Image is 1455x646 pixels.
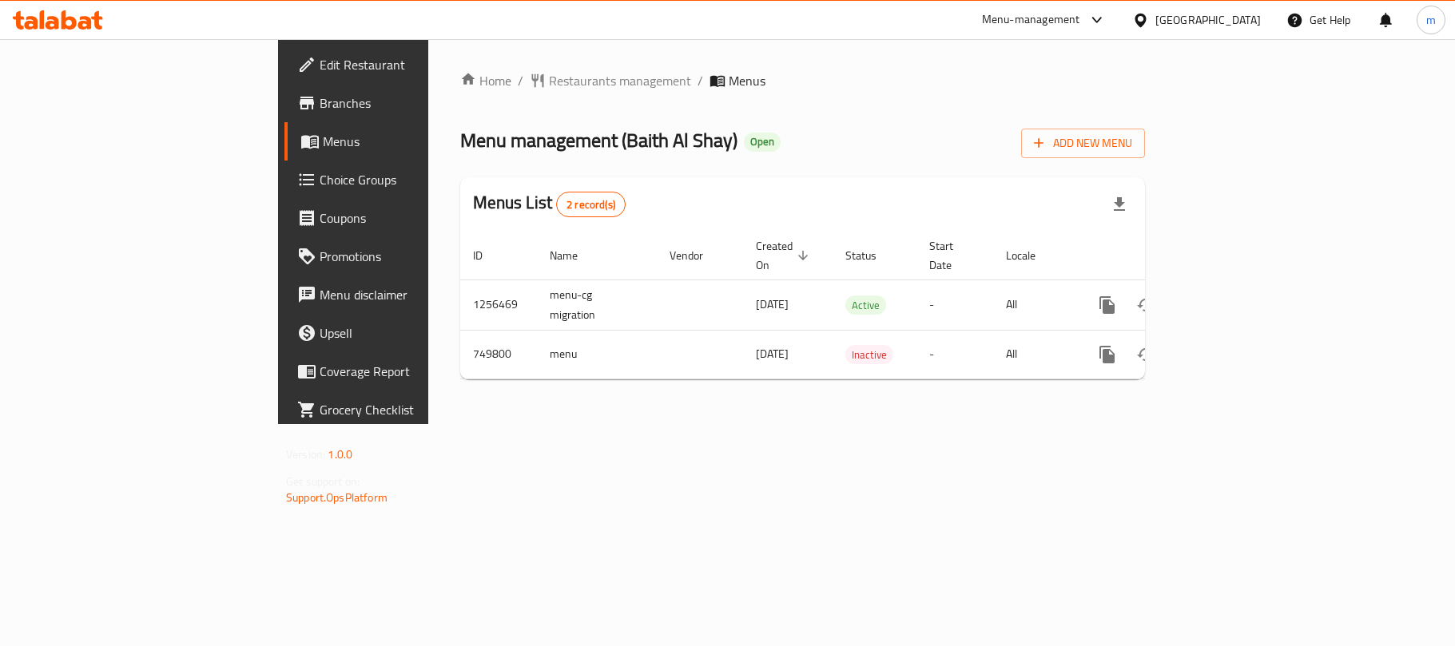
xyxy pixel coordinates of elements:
[473,191,626,217] h2: Menus List
[284,275,521,314] a: Menu disclaimer
[744,133,781,152] div: Open
[1006,246,1056,265] span: Locale
[530,71,691,90] a: Restaurants management
[473,246,503,265] span: ID
[845,346,893,364] span: Inactive
[284,161,521,199] a: Choice Groups
[1127,335,1165,374] button: Change Status
[320,323,508,343] span: Upsell
[756,294,789,315] span: [DATE]
[284,199,521,237] a: Coupons
[993,330,1075,378] td: All
[537,279,657,330] td: menu-cg migration
[1155,11,1261,29] div: [GEOGRAPHIC_DATA]
[1100,185,1139,224] div: Export file
[982,10,1080,30] div: Menu-management
[284,390,521,429] a: Grocery Checklist
[1426,11,1436,29] span: m
[284,237,521,275] a: Promotions
[286,471,360,492] span: Get support on:
[556,192,626,217] div: Total records count
[1021,129,1145,158] button: Add New Menu
[320,247,508,266] span: Promotions
[550,246,598,265] span: Name
[845,345,893,364] div: Inactive
[320,362,508,381] span: Coverage Report
[1075,232,1254,280] th: Actions
[756,343,789,364] span: [DATE]
[729,71,765,90] span: Menus
[1088,335,1127,374] button: more
[460,232,1254,379] table: enhanced table
[284,46,521,84] a: Edit Restaurant
[320,93,508,113] span: Branches
[284,314,521,352] a: Upsell
[460,71,1145,90] nav: breadcrumb
[845,296,886,315] span: Active
[557,197,625,212] span: 2 record(s)
[286,487,388,508] a: Support.OpsPlatform
[320,208,508,228] span: Coupons
[320,285,508,304] span: Menu disclaimer
[993,279,1075,330] td: All
[929,236,974,275] span: Start Date
[284,352,521,390] a: Coverage Report
[320,400,508,419] span: Grocery Checklist
[916,330,993,378] td: -
[1034,133,1132,153] span: Add New Menu
[1088,286,1127,324] button: more
[549,71,691,90] span: Restaurants management
[323,132,508,151] span: Menus
[744,135,781,149] span: Open
[537,330,657,378] td: menu
[320,55,508,74] span: Edit Restaurant
[698,71,703,90] li: /
[328,444,352,465] span: 1.0.0
[845,246,897,265] span: Status
[284,84,521,122] a: Branches
[1127,286,1165,324] button: Change Status
[284,122,521,161] a: Menus
[286,444,325,465] span: Version:
[460,122,737,158] span: Menu management ( Baith Al Shay )
[670,246,724,265] span: Vendor
[320,170,508,189] span: Choice Groups
[756,236,813,275] span: Created On
[916,279,993,330] td: -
